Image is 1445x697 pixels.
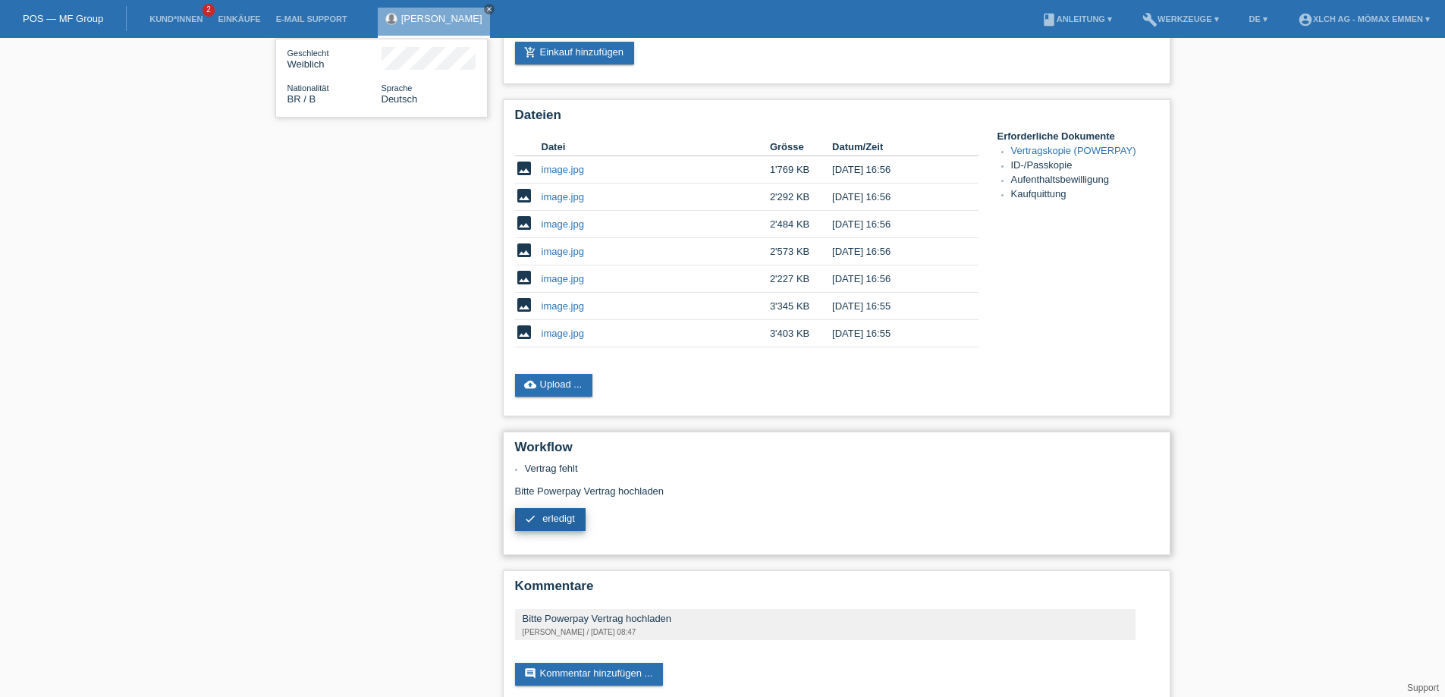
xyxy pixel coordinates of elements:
[515,508,586,531] a: check erledigt
[287,93,316,105] span: Brasilien / B / 26.09.2020
[832,265,957,293] td: [DATE] 16:56
[832,138,957,156] th: Datum/Zeit
[401,13,482,24] a: [PERSON_NAME]
[485,5,493,13] i: close
[525,463,1158,474] li: Vertrag fehlt
[542,164,584,175] a: image.jpg
[1011,159,1158,174] li: ID-/Passkopie
[515,214,533,232] i: image
[523,613,1128,624] div: Bitte Powerpay Vertrag hochladen
[515,463,1158,542] div: Bitte Powerpay Vertrag hochladen
[1135,14,1227,24] a: buildWerkzeuge ▾
[515,440,1158,463] h2: Workflow
[770,320,832,347] td: 3'403 KB
[997,130,1158,142] h4: Erforderliche Dokumente
[832,293,957,320] td: [DATE] 16:55
[515,159,533,177] i: image
[770,293,832,320] td: 3'345 KB
[1142,12,1158,27] i: build
[1034,14,1120,24] a: bookAnleitung ▾
[515,268,533,287] i: image
[542,218,584,230] a: image.jpg
[515,579,1158,601] h2: Kommentare
[515,241,533,259] i: image
[770,138,832,156] th: Grösse
[142,14,210,24] a: Kund*innen
[1011,188,1158,203] li: Kaufquittung
[484,4,495,14] a: close
[23,13,103,24] a: POS — MF Group
[542,513,575,524] span: erledigt
[770,184,832,211] td: 2'292 KB
[515,374,593,397] a: cloud_uploadUpload ...
[515,296,533,314] i: image
[210,14,268,24] a: Einkäufe
[524,513,536,525] i: check
[515,663,664,686] a: commentKommentar hinzufügen ...
[1011,174,1158,188] li: Aufenthaltsbewilligung
[1407,683,1439,693] a: Support
[832,211,957,238] td: [DATE] 16:56
[1041,12,1057,27] i: book
[542,138,770,156] th: Datei
[515,187,533,205] i: image
[523,628,1128,636] div: [PERSON_NAME] / [DATE] 08:47
[515,108,1158,130] h2: Dateien
[515,323,533,341] i: image
[524,46,536,58] i: add_shopping_cart
[770,156,832,184] td: 1'769 KB
[382,93,418,105] span: Deutsch
[832,238,957,265] td: [DATE] 16:56
[770,265,832,293] td: 2'227 KB
[382,83,413,93] span: Sprache
[203,4,215,17] span: 2
[542,246,584,257] a: image.jpg
[287,49,329,58] span: Geschlecht
[770,211,832,238] td: 2'484 KB
[832,156,957,184] td: [DATE] 16:56
[287,47,382,70] div: Weiblich
[832,320,957,347] td: [DATE] 16:55
[832,184,957,211] td: [DATE] 16:56
[1242,14,1275,24] a: DE ▾
[269,14,355,24] a: E-Mail Support
[542,191,584,203] a: image.jpg
[1011,145,1136,156] a: Vertragskopie (POWERPAY)
[524,667,536,680] i: comment
[515,42,635,64] a: add_shopping_cartEinkauf hinzufügen
[1290,14,1437,24] a: account_circleXLCH AG - Mömax Emmen ▾
[287,83,329,93] span: Nationalität
[542,273,584,284] a: image.jpg
[770,238,832,265] td: 2'573 KB
[524,378,536,391] i: cloud_upload
[542,300,584,312] a: image.jpg
[542,328,584,339] a: image.jpg
[1298,12,1313,27] i: account_circle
